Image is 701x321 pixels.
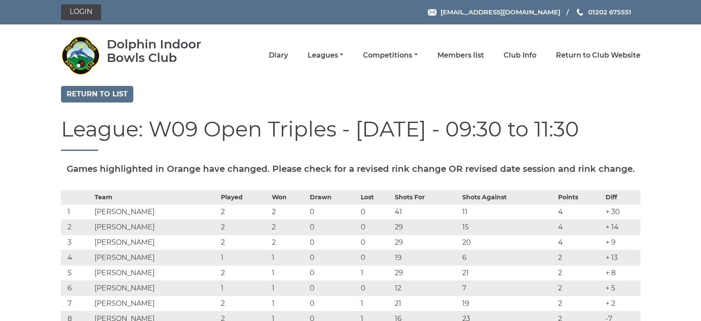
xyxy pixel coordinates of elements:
[460,250,555,265] td: 6
[270,190,307,204] th: Won
[603,265,640,280] td: + 8
[460,265,555,280] td: 21
[556,250,604,265] td: 2
[308,280,359,296] td: 0
[393,265,460,280] td: 29
[393,296,460,311] td: 21
[92,235,219,250] td: [PERSON_NAME]
[460,296,555,311] td: 19
[359,190,393,204] th: Lost
[556,219,604,235] td: 4
[219,219,270,235] td: 2
[92,250,219,265] td: [PERSON_NAME]
[219,235,270,250] td: 2
[556,235,604,250] td: 4
[556,280,604,296] td: 2
[61,250,92,265] td: 4
[359,235,393,250] td: 0
[308,204,359,219] td: 0
[363,51,417,60] a: Competitions
[440,8,560,16] span: [EMAIL_ADDRESS][DOMAIN_NAME]
[556,51,640,60] a: Return to Club Website
[359,219,393,235] td: 0
[61,4,101,20] a: Login
[588,8,631,16] span: 01202 675551
[437,51,484,60] a: Members list
[460,219,555,235] td: 15
[603,280,640,296] td: + 5
[61,36,100,75] img: Dolphin Indoor Bowls Club
[92,204,219,219] td: [PERSON_NAME]
[270,265,307,280] td: 1
[61,86,133,102] a: Return to list
[92,296,219,311] td: [PERSON_NAME]
[269,51,288,60] a: Diary
[308,235,359,250] td: 0
[393,219,460,235] td: 29
[61,280,92,296] td: 6
[460,204,555,219] td: 11
[556,190,604,204] th: Points
[61,164,640,174] h5: Games highlighted in Orange have changed. Please check for a revised rink change OR revised date ...
[270,219,307,235] td: 2
[270,235,307,250] td: 2
[393,280,460,296] td: 12
[460,190,555,204] th: Shots Against
[219,296,270,311] td: 2
[577,9,583,16] img: Phone us
[460,280,555,296] td: 7
[603,250,640,265] td: + 13
[61,296,92,311] td: 7
[219,204,270,219] td: 2
[603,296,640,311] td: + 2
[61,204,92,219] td: 1
[219,250,270,265] td: 1
[393,204,460,219] td: 41
[219,265,270,280] td: 2
[219,190,270,204] th: Played
[308,296,359,311] td: 0
[603,219,640,235] td: + 14
[556,265,604,280] td: 2
[393,250,460,265] td: 19
[270,204,307,219] td: 2
[603,190,640,204] th: Diff
[92,190,219,204] th: Team
[359,265,393,280] td: 1
[576,7,631,17] a: Phone us 01202 675551
[556,204,604,219] td: 4
[270,250,307,265] td: 1
[270,296,307,311] td: 1
[603,204,640,219] td: + 30
[92,219,219,235] td: [PERSON_NAME]
[308,265,359,280] td: 0
[308,250,359,265] td: 0
[61,265,92,280] td: 5
[428,7,560,17] a: Email [EMAIL_ADDRESS][DOMAIN_NAME]
[359,280,393,296] td: 0
[219,280,270,296] td: 1
[308,219,359,235] td: 0
[460,235,555,250] td: 20
[428,9,437,16] img: Email
[393,190,460,204] th: Shots For
[308,51,343,60] a: Leagues
[359,250,393,265] td: 0
[393,235,460,250] td: 29
[107,38,227,65] div: Dolphin Indoor Bowls Club
[504,51,536,60] a: Club Info
[92,280,219,296] td: [PERSON_NAME]
[92,265,219,280] td: [PERSON_NAME]
[359,204,393,219] td: 0
[556,296,604,311] td: 2
[603,235,640,250] td: + 9
[270,280,307,296] td: 1
[61,235,92,250] td: 3
[308,190,359,204] th: Drawn
[359,296,393,311] td: 1
[61,118,640,151] h1: League: W09 Open Triples - [DATE] - 09:30 to 11:30
[61,219,92,235] td: 2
